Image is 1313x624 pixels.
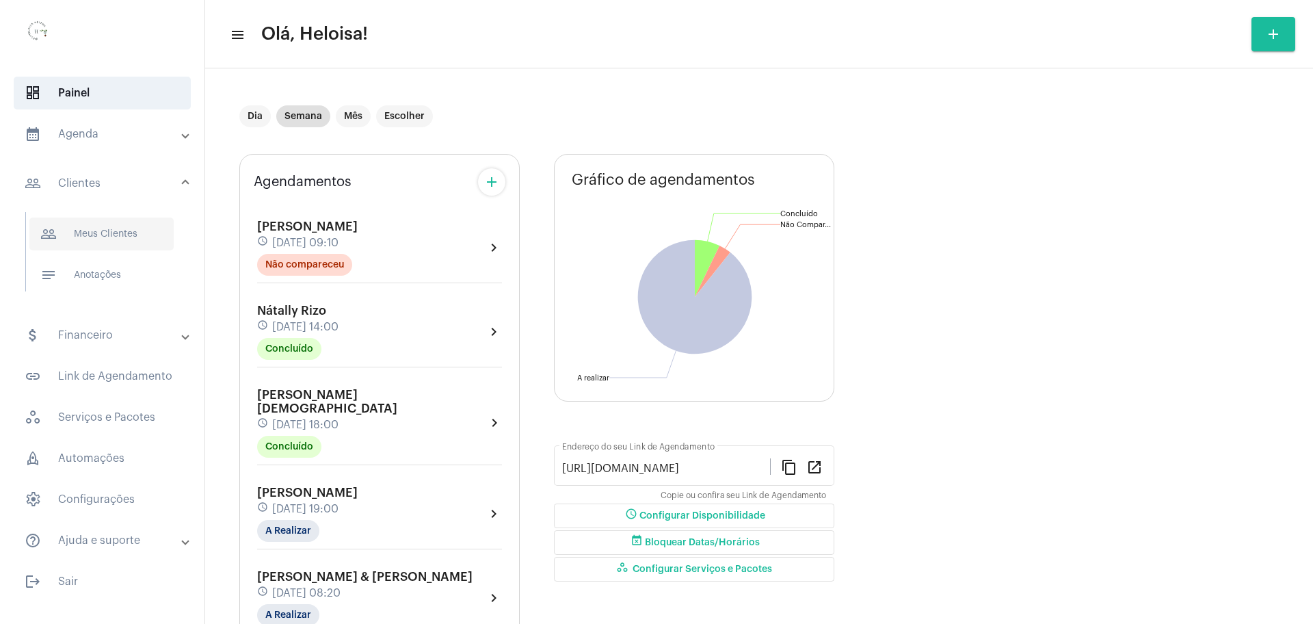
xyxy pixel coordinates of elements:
div: sidenav iconClientes [8,205,204,311]
mat-icon: chevron_right [486,324,502,340]
mat-icon: schedule [623,508,639,524]
mat-panel-title: Financeiro [25,327,183,343]
mat-chip: Não compareceu [257,254,352,276]
span: Anotações [29,259,174,291]
span: Olá, Heloisa! [261,23,368,45]
text: Concluído [780,210,818,218]
button: Configurar Disponibilidade [554,504,834,528]
mat-icon: schedule [257,502,269,517]
mat-panel-title: Clientes [25,175,183,192]
span: Painel [14,77,191,109]
span: sidenav icon [25,85,41,101]
mat-icon: open_in_new [806,458,823,475]
mat-icon: sidenav icon [25,126,41,142]
mat-icon: sidenav icon [230,27,243,43]
mat-chip: A Realizar [257,520,319,542]
mat-icon: sidenav icon [25,573,41,590]
mat-icon: event_busy [628,534,645,551]
mat-icon: sidenav icon [25,175,41,192]
span: Link de Agendamento [14,360,191,393]
span: Bloquear Datas/Horários [628,538,760,547]
mat-icon: chevron_right [486,239,502,256]
mat-expansion-panel-header: sidenav iconFinanceiro [8,319,204,352]
mat-icon: add [1265,26,1282,42]
span: Nátally Rizo [257,304,326,317]
span: [DATE] 19:00 [272,503,339,515]
span: Configurar Disponibilidade [623,511,765,521]
span: Configurações [14,483,191,516]
mat-chip: Mês [336,105,371,127]
span: Agendamentos [254,174,352,190]
mat-chip: Semana [276,105,330,127]
span: [DATE] 14:00 [272,321,339,333]
button: Bloquear Datas/Horários [554,530,834,555]
span: Automações [14,442,191,475]
mat-chip: Dia [239,105,271,127]
text: A realizar [577,374,609,382]
span: [PERSON_NAME] [257,486,358,499]
span: Sair [14,565,191,598]
mat-panel-title: Ajuda e suporte [25,532,183,549]
text: Não Compar... [780,221,831,229]
mat-icon: chevron_right [486,415,502,431]
button: Configurar Serviços e Pacotes [554,557,834,582]
mat-icon: schedule [257,235,269,250]
span: [DATE] 08:20 [272,587,341,599]
span: [PERSON_NAME][DEMOGRAPHIC_DATA] [257,389,397,415]
mat-icon: sidenav icon [25,327,41,343]
span: sidenav icon [25,409,41,426]
span: [PERSON_NAME] [257,220,358,233]
mat-icon: sidenav icon [40,267,57,283]
span: Configurar Serviços e Pacotes [616,564,772,574]
span: [DATE] 18:00 [272,419,339,431]
mat-icon: chevron_right [486,590,502,606]
span: [PERSON_NAME] & [PERSON_NAME] [257,571,473,583]
mat-icon: schedule [257,417,269,432]
mat-expansion-panel-header: sidenav iconAgenda [8,118,204,151]
mat-chip: Concluído [257,436,321,458]
mat-expansion-panel-header: sidenav iconClientes [8,161,204,205]
mat-icon: content_copy [781,458,797,475]
mat-icon: chevron_right [486,506,502,522]
mat-expansion-panel-header: sidenav iconAjuda e suporte [8,524,204,557]
span: sidenav icon [25,450,41,467]
span: [DATE] 09:10 [272,237,339,249]
span: Serviços e Pacotes [14,401,191,434]
mat-icon: sidenav icon [25,368,41,385]
mat-icon: sidenav icon [40,226,57,242]
input: Link [562,463,770,475]
span: Meus Clientes [29,218,174,250]
span: Gráfico de agendamentos [572,172,755,188]
mat-icon: schedule [257,586,269,601]
mat-icon: sidenav icon [25,532,41,549]
mat-chip: Escolher [376,105,433,127]
mat-chip: Concluído [257,338,321,360]
mat-panel-title: Agenda [25,126,183,142]
span: sidenav icon [25,491,41,508]
mat-hint: Copie ou confira seu Link de Agendamento [661,491,826,501]
mat-icon: schedule [257,320,269,335]
img: 0d939d3e-dcd2-0964-4adc-7f8e0d1a206f.png [11,7,66,62]
mat-icon: add [483,174,500,190]
mat-icon: workspaces_outlined [616,561,633,577]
